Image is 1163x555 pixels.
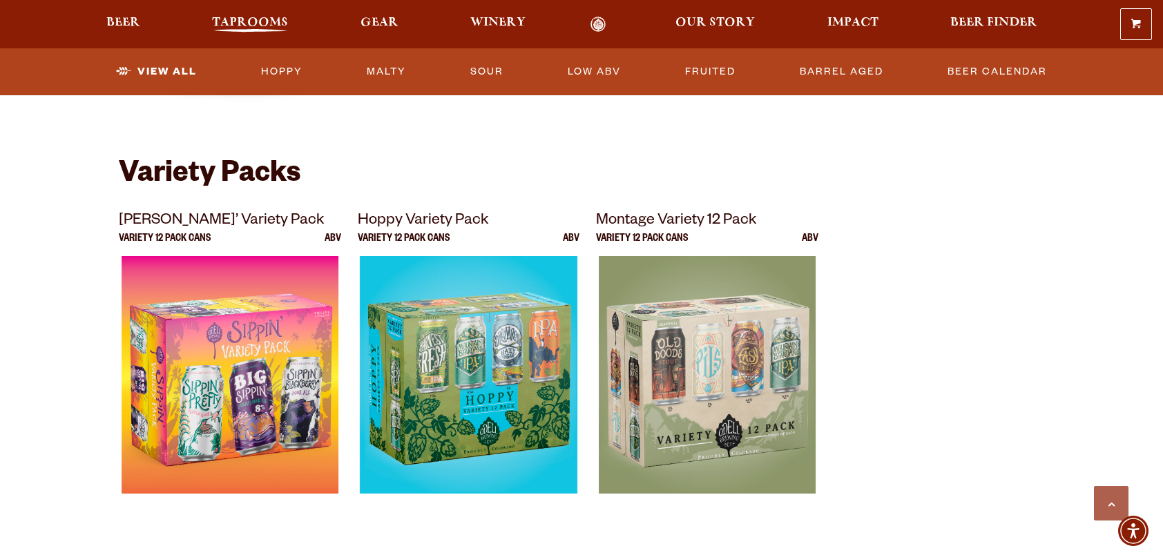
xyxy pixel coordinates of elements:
[325,234,341,256] p: ABV
[818,17,887,32] a: Impact
[596,209,818,234] p: Montage Variety 12 Pack
[361,17,398,28] span: Gear
[352,17,407,32] a: Gear
[1118,516,1148,546] div: Accessibility Menu
[465,56,509,88] a: Sour
[212,17,288,28] span: Taprooms
[572,17,624,32] a: Odell Home
[256,56,308,88] a: Hoppy
[1094,486,1128,520] a: Scroll to top
[361,56,412,88] a: Malty
[470,17,526,28] span: Winery
[461,17,535,32] a: Winery
[827,17,878,28] span: Impact
[941,17,1046,32] a: Beer Finder
[358,234,450,256] p: Variety 12 Pack Cans
[119,209,341,234] p: [PERSON_NAME]’ Variety Pack
[680,56,741,88] a: Fruited
[119,159,1044,193] h2: Variety Packs
[794,56,889,88] a: Barrel Aged
[942,56,1053,88] a: Beer Calendar
[203,17,297,32] a: Taprooms
[675,17,755,28] span: Our Story
[563,234,579,256] p: ABV
[562,56,626,88] a: Low ABV
[110,56,202,88] a: View All
[802,234,818,256] p: ABV
[358,209,580,234] p: Hoppy Variety Pack
[119,234,211,256] p: Variety 12 Pack Cans
[666,17,764,32] a: Our Story
[97,17,149,32] a: Beer
[950,17,1037,28] span: Beer Finder
[596,234,688,256] p: Variety 12 Pack Cans
[106,17,140,28] span: Beer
